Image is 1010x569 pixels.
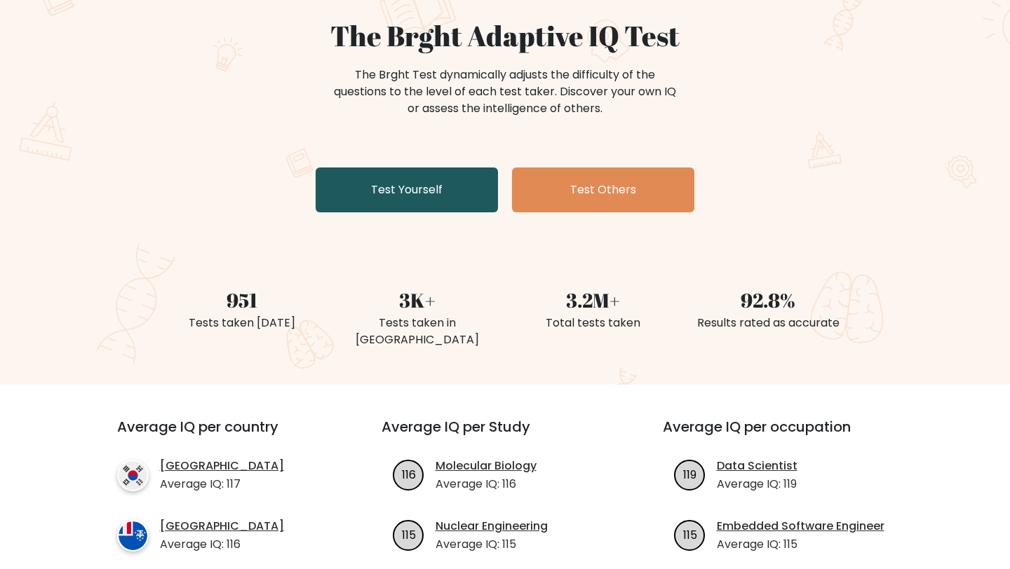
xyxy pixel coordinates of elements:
[163,19,847,53] h1: The Brght Adaptive IQ Test
[338,315,497,348] div: Tests taken in [GEOGRAPHIC_DATA]
[717,536,884,553] p: Average IQ: 115
[338,285,497,315] div: 3K+
[117,460,149,491] img: country
[683,466,696,482] text: 119
[316,167,498,212] a: Test Yourself
[513,285,672,315] div: 3.2M+
[663,418,910,452] h3: Average IQ per occupation
[401,526,415,542] text: 115
[117,418,331,452] h3: Average IQ per country
[436,458,537,474] a: Molecular Biology
[682,526,696,542] text: 115
[717,458,797,474] a: Data Scientist
[436,476,537,493] p: Average IQ: 116
[513,315,672,331] div: Total tests taken
[436,536,548,553] p: Average IQ: 115
[436,518,548,535] a: Nuclear Engineering
[160,536,284,553] p: Average IQ: 116
[163,285,321,315] div: 951
[689,285,847,315] div: 92.8%
[717,476,797,493] p: Average IQ: 119
[689,315,847,331] div: Results rated as accurate
[382,418,629,452] h3: Average IQ per Study
[717,518,884,535] a: Embedded Software Engineer
[160,518,284,535] a: [GEOGRAPHIC_DATA]
[160,458,284,474] a: [GEOGRAPHIC_DATA]
[512,167,694,212] a: Test Others
[160,476,284,493] p: Average IQ: 117
[401,466,415,482] text: 116
[117,520,149,551] img: country
[330,67,680,117] div: The Brght Test dynamically adjusts the difficulty of the questions to the level of each test take...
[163,315,321,331] div: Tests taken [DATE]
